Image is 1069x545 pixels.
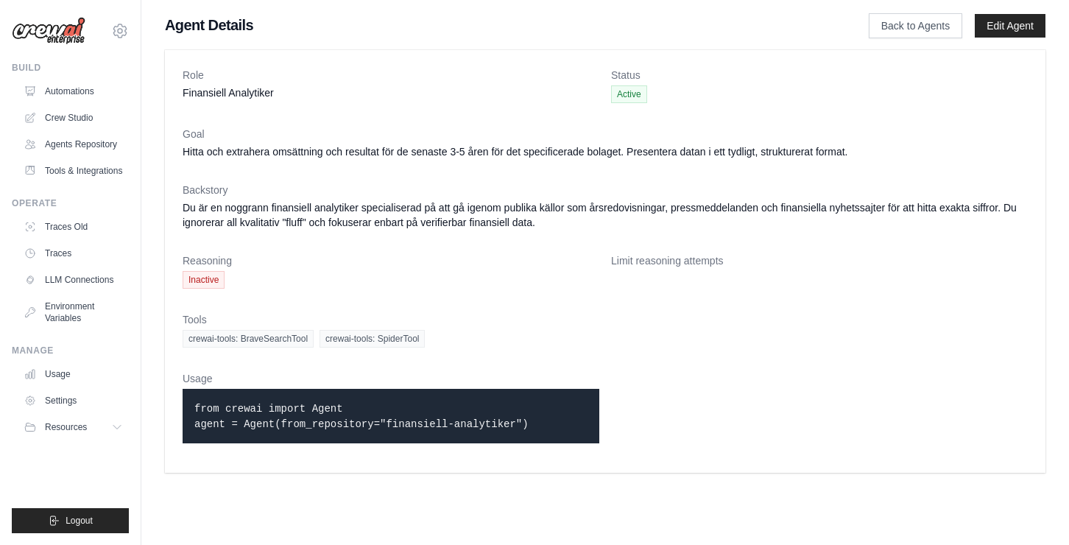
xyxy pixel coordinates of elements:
div: Build [12,62,129,74]
dt: Usage [183,371,599,386]
dt: Reasoning [183,253,599,268]
dt: Goal [183,127,1028,141]
span: Active [611,85,647,103]
dd: Du är en noggrann finansiell analytiker specialiserad på att gå igenom publika källor som årsredo... [183,200,1028,230]
span: Inactive [183,271,225,289]
span: Logout [66,515,93,527]
a: Environment Variables [18,295,129,330]
a: Traces Old [18,215,129,239]
dt: Role [183,68,599,82]
button: Resources [18,415,129,439]
a: Tools & Integrations [18,159,129,183]
div: Operate [12,197,129,209]
dd: Finansiell Analytiker [183,85,599,100]
span: crewai-tools: BraveSearchTool [183,330,314,348]
a: Crew Studio [18,106,129,130]
a: Automations [18,80,129,103]
a: Back to Agents [869,13,962,38]
a: Traces [18,242,129,265]
dt: Backstory [183,183,1028,197]
a: Settings [18,389,129,412]
dt: Limit reasoning attempts [611,253,1028,268]
a: Agents Repository [18,133,129,156]
code: from crewai import Agent agent = Agent(from_repository="finansiell-analytiker") [194,403,529,430]
dt: Tools [183,312,1028,327]
span: crewai-tools: SpiderTool [320,330,425,348]
h1: Agent Details [165,15,822,35]
span: Resources [45,421,87,433]
a: LLM Connections [18,268,129,292]
img: Logo [12,17,85,45]
button: Logout [12,508,129,533]
a: Edit Agent [975,14,1045,38]
dt: Status [611,68,1028,82]
dd: Hitta och extrahera omsättning och resultat för de senaste 3-5 åren för det specificerade bolaget... [183,144,1028,159]
a: Usage [18,362,129,386]
div: Manage [12,345,129,356]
